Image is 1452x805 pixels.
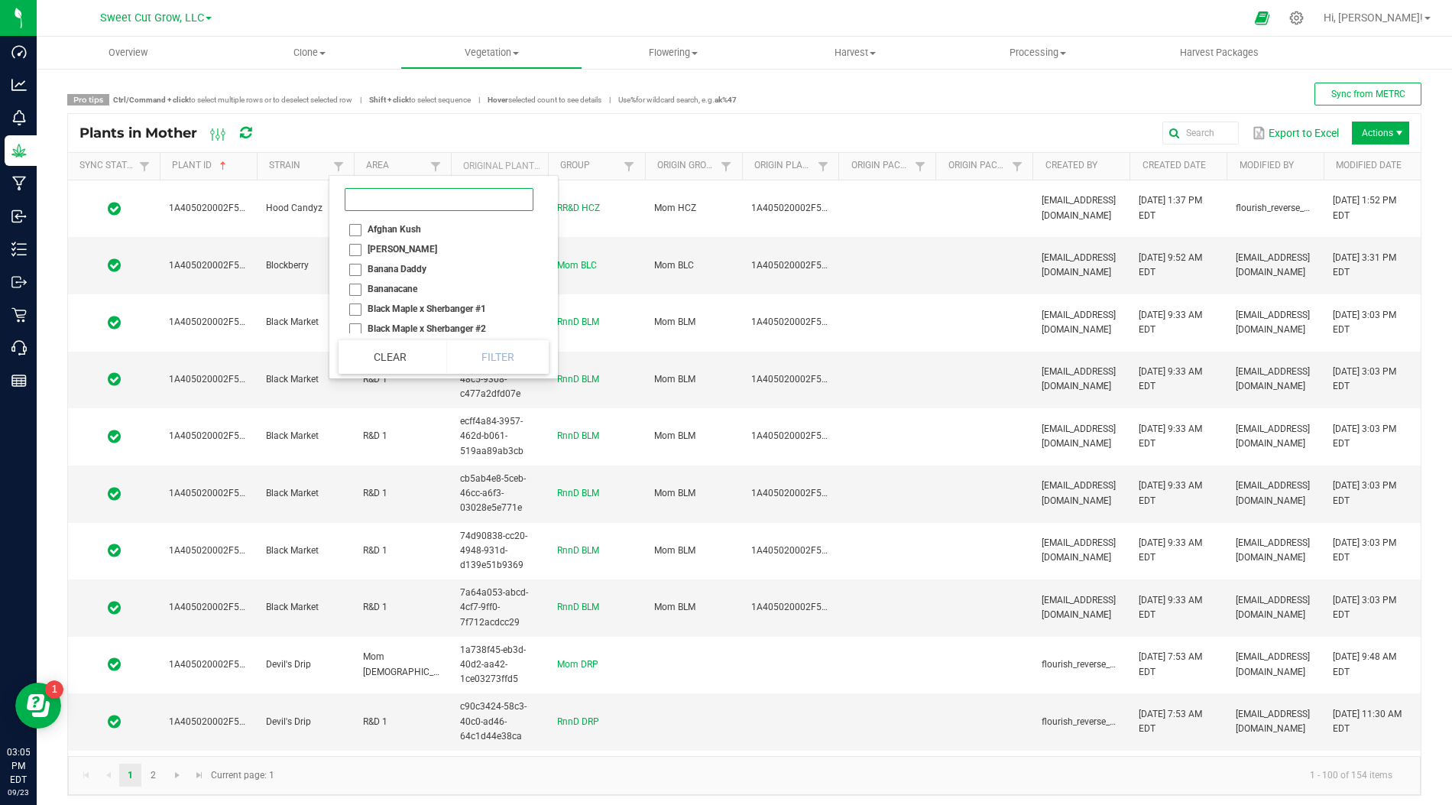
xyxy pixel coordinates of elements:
span: Black Market [266,488,319,498]
strong: % [630,96,636,104]
span: Harvest [765,46,945,60]
a: StrainSortable [269,160,329,172]
span: | [352,94,369,105]
a: Created BySortable [1045,160,1124,172]
iframe: Resource center unread badge [45,680,63,699]
span: Hood Candyz [266,203,322,213]
span: [EMAIL_ADDRESS][DOMAIN_NAME] [1236,595,1310,620]
inline-svg: Monitoring [11,110,27,125]
span: 74d90838-cc20-4948-931d-d139e51b9369 [460,531,527,570]
span: 1A405020002F56E000083634 [751,203,880,213]
p: 09/23 [7,787,30,798]
th: Original Plant ID [451,153,548,180]
span: R&D 1 [363,716,387,727]
span: 1A405020002F56E000079251 [751,316,880,327]
span: Black Market [266,316,319,327]
span: Open Ecommerce Menu [1245,3,1279,33]
span: [DATE] 9:33 AM EDT [1139,424,1202,449]
a: Modified BySortable [1240,160,1318,172]
strong: Shift + click [369,96,409,104]
span: Black Market [266,545,319,556]
span: Harvest Packages [1159,46,1279,60]
a: RnnD BLM [557,488,599,498]
p: 03:05 PM EDT [7,745,30,787]
inline-svg: Inventory [11,242,27,257]
a: Mom BLC [557,260,597,271]
span: In Sync [108,258,121,273]
span: [EMAIL_ADDRESS][DOMAIN_NAME] [1042,595,1116,620]
span: [EMAIL_ADDRESS][DOMAIN_NAME] [1042,537,1116,563]
a: Filter [814,157,832,176]
span: c90c3424-58c3-40c0-ad46-64c1d44e38ca [460,701,527,741]
span: Pro tips [67,94,109,105]
span: Processing [948,46,1128,60]
a: Page 2 [142,764,164,787]
span: [EMAIL_ADDRESS][DOMAIN_NAME] [1236,424,1310,449]
inline-svg: Inbound [11,209,27,224]
span: R&D 1 [363,430,387,441]
inline-svg: Grow [11,143,27,158]
inline-svg: Manufacturing [11,176,27,191]
span: flourish_reverse_sync[2.0.7] [1042,659,1154,670]
a: RnnD BLM [557,374,599,385]
a: Filter [1008,157,1026,176]
span: Black Market [266,374,319,385]
span: [EMAIL_ADDRESS][DOMAIN_NAME] [1236,651,1310,677]
span: to select multiple rows or to deselect selected row [113,96,352,104]
a: Filter [620,157,638,176]
strong: Hover [488,96,508,104]
a: Overview [37,37,219,69]
span: Flowering [583,46,763,60]
span: [EMAIL_ADDRESS][DOMAIN_NAME] [1042,480,1116,505]
span: 1A405020002F56E000093458 [169,545,298,556]
span: In Sync [108,657,121,672]
a: Flowering [582,37,764,69]
span: selected count to see details [488,96,601,104]
a: Modified DateSortable [1336,160,1415,172]
button: Export to Excel [1248,120,1343,146]
span: 1A405020002F56E000093417 [169,430,298,441]
span: 7a64a053-abcd-4cf7-9ff0-7f712acdcc29 [460,587,528,627]
span: Mom HCZ [654,203,696,213]
span: cb5ab4e8-5ceb-46cc-a6f3-03028e5e771e [460,473,526,513]
span: [DATE] 7:53 AM EDT [1139,651,1202,677]
span: Black Market [266,430,319,441]
span: R&D 1 [363,488,387,498]
div: Manage settings [1287,11,1306,25]
a: RnnD BLM [557,430,599,441]
span: Mom BLM [654,602,695,612]
span: Devil's Drip [266,716,311,727]
span: [DATE] 1:52 PM EDT [1333,195,1396,220]
a: Go to the next page [167,764,189,787]
a: Filter [717,157,735,176]
a: RnnD DRP [557,716,599,727]
span: Sortable [217,160,229,172]
span: In Sync [108,486,121,502]
span: Mom BLM [654,374,695,385]
span: ecff4a84-3957-462d-b061-519aa89ab3cb [460,416,523,456]
span: In Sync [108,714,121,729]
span: In Sync [108,201,121,216]
span: [DATE] 9:33 AM EDT [1139,595,1202,620]
span: [DATE] 11:30 AM EDT [1333,709,1402,734]
span: [DATE] 9:48 AM EDT [1333,651,1396,677]
span: Clone [219,46,400,60]
span: 1A405020002F56E000090843 [169,203,298,213]
span: flourish_reverse_sync[2.0.7] [1042,716,1154,727]
span: In Sync [108,315,121,330]
span: R&D 1 [363,545,387,556]
span: Overview [88,46,168,60]
kendo-pager-info: 1 - 100 of 154 items [284,763,1405,788]
li: Actions [1352,122,1409,144]
inline-svg: Outbound [11,274,27,290]
inline-svg: Reports [11,373,27,388]
span: flourish_reverse_sync[2.0.7] [1236,203,1348,213]
a: RnnD BLM [557,316,599,327]
span: 1A405020002F56E000079251 [751,602,880,612]
input: Search [1162,122,1239,144]
span: [DATE] 1:37 PM EDT [1139,195,1202,220]
kendo-pager: Current page: 1 [68,756,1421,795]
span: In Sync [108,543,121,558]
span: In Sync [108,372,121,387]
